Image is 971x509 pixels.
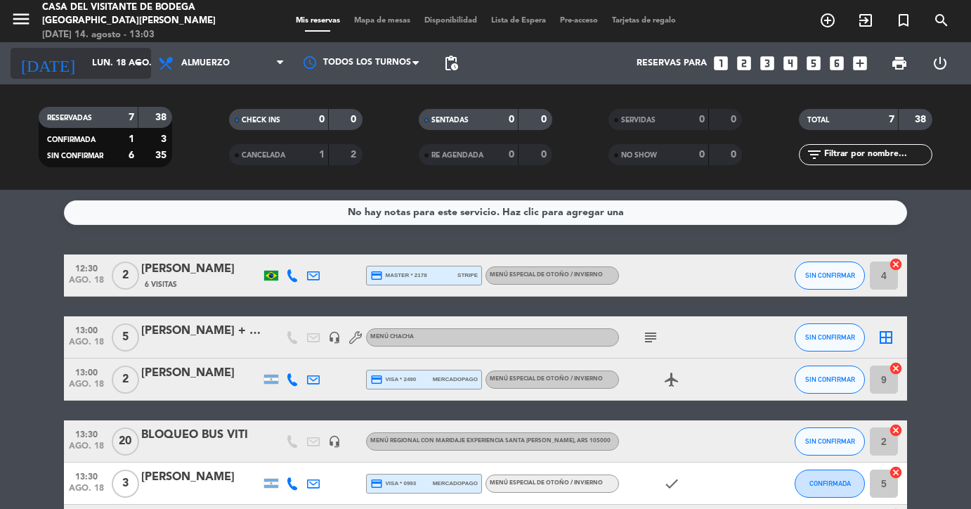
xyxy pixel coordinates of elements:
[920,42,960,84] div: LOG OUT
[809,479,851,487] span: CONFIRMADA
[712,54,730,72] i: looks_one
[69,442,104,458] span: ago. 18
[781,54,800,72] i: looks_4
[69,259,104,276] span: 12:30
[878,329,894,346] i: border_all
[731,115,739,124] strong: 0
[69,276,104,292] span: ago. 18
[141,260,261,278] div: [PERSON_NAME]
[47,115,92,122] span: RESERVADAS
[431,117,469,124] span: SENTADAS
[889,423,903,437] i: cancel
[484,17,553,25] span: Lista de Espera
[141,364,261,382] div: [PERSON_NAME]
[758,54,776,72] i: looks_3
[851,54,869,72] i: add_box
[621,152,657,159] span: NO SHOW
[443,55,460,72] span: pending_actions
[605,17,683,25] span: Tarjetas de regalo
[417,17,484,25] span: Disponibilidad
[131,55,148,72] i: arrow_drop_down
[795,470,865,498] button: CONFIRMADA
[370,477,416,490] span: visa * 0993
[553,17,605,25] span: Pre-acceso
[319,150,325,160] strong: 1
[145,279,177,290] span: 6 Visitas
[795,323,865,352] button: SIN CONFIRMAR
[347,17,417,25] span: Mapa de mesas
[370,438,611,444] span: Menú Regional con maridaje Experiencia Santa [PERSON_NAME]
[431,152,483,159] span: RE AGENDADA
[819,12,836,29] i: add_circle_outline
[69,380,104,396] span: ago. 18
[141,426,261,444] div: BLOQUEO BUS VITI
[141,322,261,340] div: [PERSON_NAME] + GERENTES MI
[699,150,705,160] strong: 0
[328,331,341,344] i: headset_mic
[490,272,603,278] span: Menú especial de otoño / invierno
[351,150,359,160] strong: 2
[541,150,549,160] strong: 0
[807,117,829,124] span: TOTAL
[895,12,912,29] i: turned_in_not
[69,468,104,484] span: 13:30
[915,115,929,124] strong: 38
[370,373,416,386] span: visa * 2490
[370,373,383,386] i: credit_card
[47,153,103,160] span: SIN CONFIRMAR
[242,152,285,159] span: CANCELADA
[795,427,865,456] button: SIN CONFIRMAR
[42,28,233,42] div: [DATE] 14. agosto - 13:03
[69,321,104,337] span: 13:00
[42,1,233,28] div: Casa del Visitante de Bodega [GEOGRAPHIC_DATA][PERSON_NAME]
[731,150,739,160] strong: 0
[490,376,603,382] span: Menú especial de otoño / invierno
[348,205,624,221] div: No hay notas para este servicio. Haz clic para agregar una
[129,150,134,160] strong: 6
[155,112,169,122] strong: 38
[541,115,549,124] strong: 0
[889,361,903,375] i: cancel
[129,134,134,144] strong: 1
[370,269,383,282] i: credit_card
[795,366,865,394] button: SIN CONFIRMAR
[47,136,96,143] span: CONFIRMADA
[805,271,855,279] span: SIN CONFIRMAR
[112,366,139,394] span: 2
[735,54,753,72] i: looks_two
[319,115,325,124] strong: 0
[11,48,85,79] i: [DATE]
[805,437,855,445] span: SIN CONFIRMAR
[155,150,169,160] strong: 35
[805,375,855,383] span: SIN CONFIRMAR
[889,465,903,479] i: cancel
[621,117,656,124] span: SERVIDAS
[857,12,874,29] i: exit_to_app
[181,58,230,68] span: Almuerzo
[129,112,134,122] strong: 7
[663,371,680,388] i: airplanemode_active
[891,55,908,72] span: print
[889,115,894,124] strong: 7
[457,271,478,280] span: stripe
[806,146,823,163] i: filter_list
[328,435,341,448] i: headset_mic
[11,8,32,34] button: menu
[933,12,950,29] i: search
[932,55,949,72] i: power_settings_new
[509,150,514,160] strong: 0
[112,262,139,290] span: 2
[433,479,478,488] span: mercadopago
[490,480,603,486] span: Menú especial de otoño / invierno
[699,115,705,124] strong: 0
[112,470,139,498] span: 3
[574,438,611,444] span: , ARS 105000
[370,477,383,490] i: credit_card
[161,134,169,144] strong: 3
[69,363,104,380] span: 13:00
[351,115,359,124] strong: 0
[823,147,932,162] input: Filtrar por nombre...
[141,468,261,487] div: [PERSON_NAME]
[69,425,104,442] span: 13:30
[112,323,139,352] span: 5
